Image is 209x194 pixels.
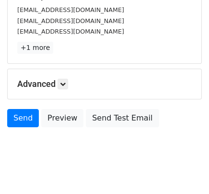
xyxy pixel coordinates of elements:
[17,79,192,89] h5: Advanced
[17,6,124,13] small: [EMAIL_ADDRESS][DOMAIN_NAME]
[161,148,209,194] iframe: Chat Widget
[17,17,124,24] small: [EMAIL_ADDRESS][DOMAIN_NAME]
[17,28,124,35] small: [EMAIL_ADDRESS][DOMAIN_NAME]
[41,109,83,127] a: Preview
[86,109,159,127] a: Send Test Email
[17,42,53,54] a: +1 more
[7,109,39,127] a: Send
